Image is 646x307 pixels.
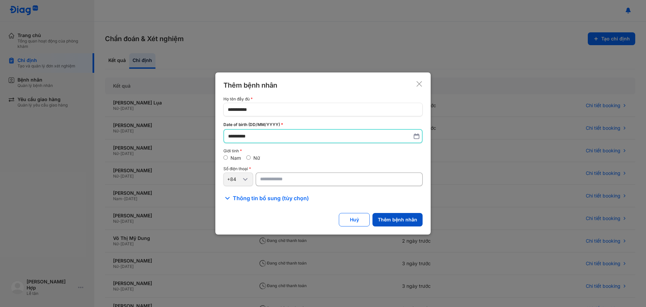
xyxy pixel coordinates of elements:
[223,166,423,171] div: Số điện thoại
[223,97,423,101] div: Họ tên đầy đủ
[339,213,370,226] button: Huỷ
[230,155,241,161] label: Nam
[223,122,423,128] div: Date of birth (DD/MM/YYYY)
[372,213,423,226] button: Thêm bệnh nhân
[223,81,277,90] div: Thêm bệnh nhân
[223,149,423,153] div: Giới tính
[253,155,260,161] label: Nữ
[233,194,309,202] span: Thông tin bổ sung (tùy chọn)
[227,176,241,182] div: +84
